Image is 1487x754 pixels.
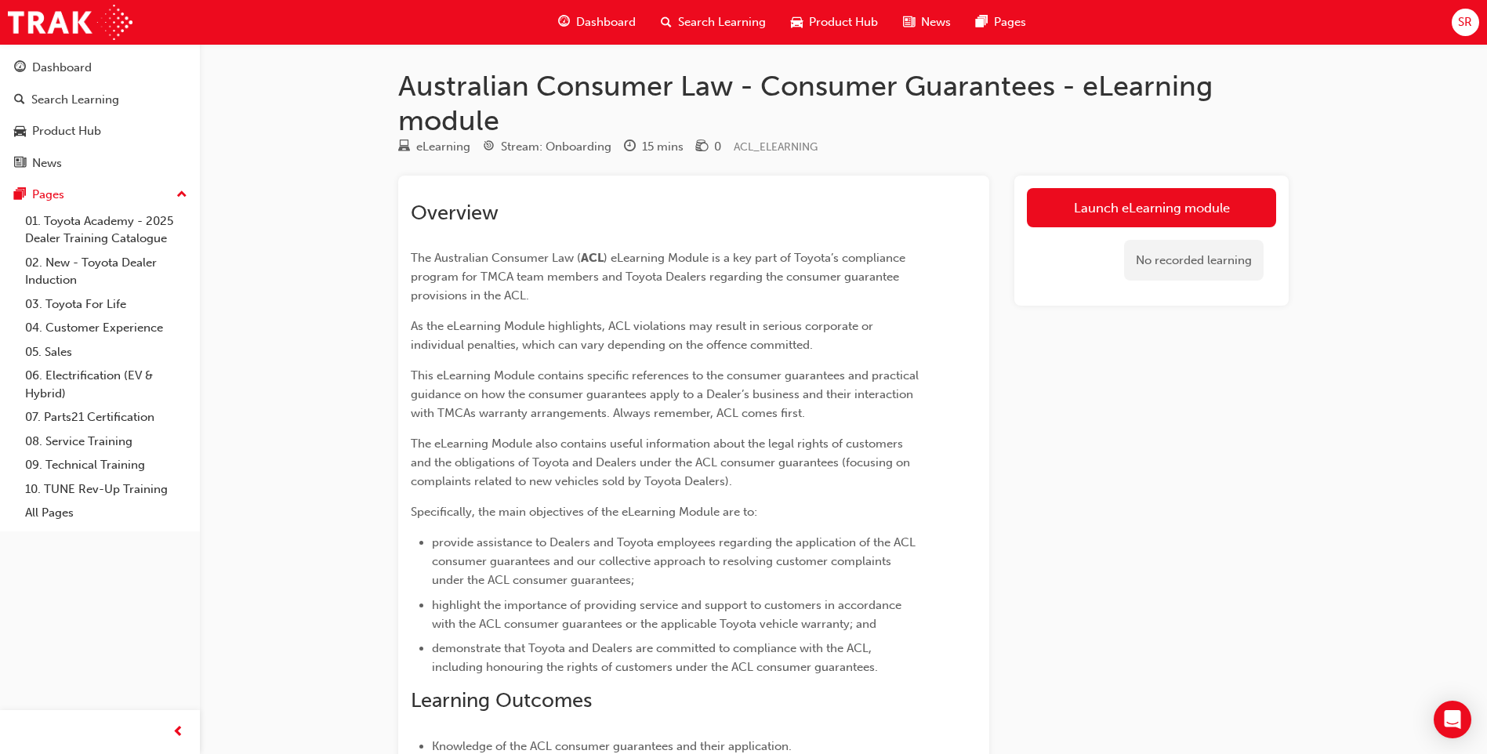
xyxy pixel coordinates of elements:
a: Dashboard [6,53,194,82]
span: SR [1458,13,1472,31]
div: Stream: Onboarding [501,138,611,156]
a: 08. Service Training [19,430,194,454]
a: news-iconNews [890,6,963,38]
span: The Australian Consumer Law ( [411,251,581,265]
div: Pages [32,186,64,204]
button: DashboardSearch LearningProduct HubNews [6,50,194,180]
span: money-icon [696,140,708,154]
span: pages-icon [976,13,988,32]
a: 09. Technical Training [19,453,194,477]
img: Trak [8,5,132,40]
div: No recorded learning [1124,240,1264,281]
div: 0 [714,138,721,156]
span: Product Hub [809,13,878,31]
button: SR [1452,9,1479,36]
span: Specifically, the main objectives of the eLearning Module are to: [411,505,757,519]
span: Pages [994,13,1026,31]
span: Search Learning [678,13,766,31]
a: News [6,149,194,178]
span: news-icon [14,157,26,171]
span: clock-icon [624,140,636,154]
span: learningResourceType_ELEARNING-icon [398,140,410,154]
a: 10. TUNE Rev-Up Training [19,477,194,502]
span: up-icon [176,185,187,205]
span: highlight the importance of providing service and support to customers in accordance with the ACL... [432,598,905,631]
span: This eLearning Module contains specific references to the consumer guarantees and practical guida... [411,368,922,420]
div: eLearning [416,138,470,156]
a: 01. Toyota Academy - 2025 Dealer Training Catalogue [19,209,194,251]
span: car-icon [791,13,803,32]
a: 05. Sales [19,340,194,364]
span: Learning Outcomes [411,688,592,712]
span: Learning resource code [734,140,818,154]
button: Pages [6,180,194,209]
div: 15 mins [642,138,684,156]
a: 02. New - Toyota Dealer Induction [19,251,194,292]
span: provide assistance to Dealers and Toyota employees regarding the application of the ACL consumer ... [432,535,919,587]
div: News [32,154,62,172]
div: Search Learning [31,91,119,109]
h1: Australian Consumer Law - Consumer Guarantees - eLearning module [398,69,1289,137]
a: 07. Parts21 Certification [19,405,194,430]
div: Product Hub [32,122,101,140]
span: As the eLearning Module highlights, ACL violations may result in serious corporate or individual ... [411,319,876,352]
div: Price [696,137,721,157]
span: car-icon [14,125,26,139]
span: search-icon [14,93,25,107]
a: Search Learning [6,85,194,114]
span: news-icon [903,13,915,32]
a: car-iconProduct Hub [778,6,890,38]
span: ACL [581,251,604,265]
div: Open Intercom Messenger [1434,701,1471,738]
a: guage-iconDashboard [546,6,648,38]
span: Dashboard [576,13,636,31]
span: Overview [411,201,499,225]
a: 06. Electrification (EV & Hybrid) [19,364,194,405]
div: Type [398,137,470,157]
a: Launch eLearning module [1027,188,1276,227]
div: Duration [624,137,684,157]
a: Product Hub [6,117,194,146]
span: guage-icon [14,61,26,75]
div: Stream [483,137,611,157]
div: Dashboard [32,59,92,77]
a: All Pages [19,501,194,525]
span: pages-icon [14,188,26,202]
span: News [921,13,951,31]
span: demonstrate that Toyota and Dealers are committed to compliance with the ACL, including honouring... [432,641,878,674]
span: Knowledge of the ACL consumer guarantees and their application. [432,739,792,753]
span: The eLearning Module also contains useful information about the legal rights of customers and the... [411,437,913,488]
a: 04. Customer Experience [19,316,194,340]
span: target-icon [483,140,495,154]
span: ) eLearning Module is a key part of Toyota’s compliance program for TMCA team members and Toyota ... [411,251,909,303]
span: prev-icon [172,723,184,742]
span: search-icon [661,13,672,32]
a: 03. Toyota For Life [19,292,194,317]
a: search-iconSearch Learning [648,6,778,38]
a: pages-iconPages [963,6,1039,38]
span: guage-icon [558,13,570,32]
